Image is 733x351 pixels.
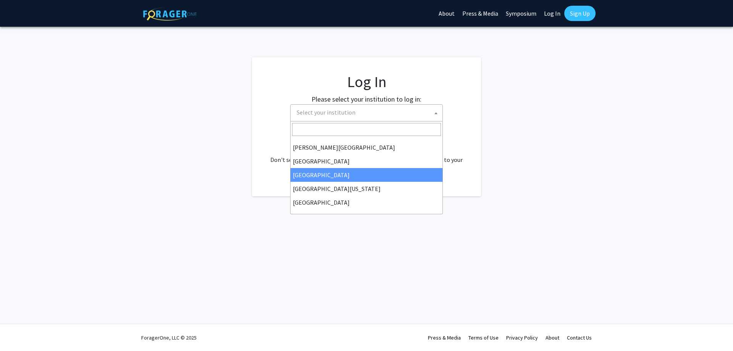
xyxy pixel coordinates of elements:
li: [GEOGRAPHIC_DATA] [291,196,442,209]
iframe: Chat [6,317,32,345]
li: [GEOGRAPHIC_DATA][US_STATE] [291,182,442,196]
span: Select your institution [290,104,443,121]
div: No account? . Don't see your institution? about bringing ForagerOne to your institution. [267,137,466,173]
li: [GEOGRAPHIC_DATA] [291,209,442,223]
img: ForagerOne Logo [143,7,197,21]
a: About [546,334,559,341]
a: Privacy Policy [506,334,538,341]
div: ForagerOne, LLC © 2025 [141,324,197,351]
span: Select your institution [294,105,442,120]
li: [GEOGRAPHIC_DATA] [291,154,442,168]
label: Please select your institution to log in: [312,94,421,104]
a: Sign Up [564,6,596,21]
h1: Log In [267,73,466,91]
input: Search [292,123,441,136]
a: Press & Media [428,334,461,341]
a: Contact Us [567,334,592,341]
span: Select your institution [297,108,355,116]
li: [PERSON_NAME][GEOGRAPHIC_DATA] [291,141,442,154]
a: Terms of Use [468,334,499,341]
li: [GEOGRAPHIC_DATA] [291,168,442,182]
